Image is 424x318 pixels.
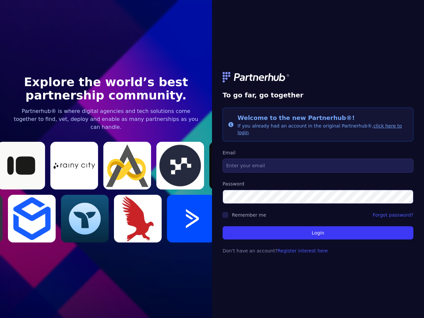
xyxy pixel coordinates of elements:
h1: Explore the world’s best partnership community. [11,76,201,102]
label: Remember me [232,212,266,218]
p: Partnerhub® is where digital agencies and tech solutions come together to find, vet, deploy and e... [11,107,201,131]
span: Welcome to the new Partnerhub®! [238,114,355,121]
p: Don't have an account? [223,247,413,254]
a: Register interest here [278,248,328,253]
a: Forgot password? [373,212,413,218]
h1: To go far, go together [223,90,413,100]
button: Login [223,226,413,239]
label: Password [223,181,413,187]
img: logo [223,72,290,82]
label: Email [223,149,413,156]
input: Enter your email [223,159,413,173]
div: If you already had an account in the original Partnerhub®, [238,113,408,136]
